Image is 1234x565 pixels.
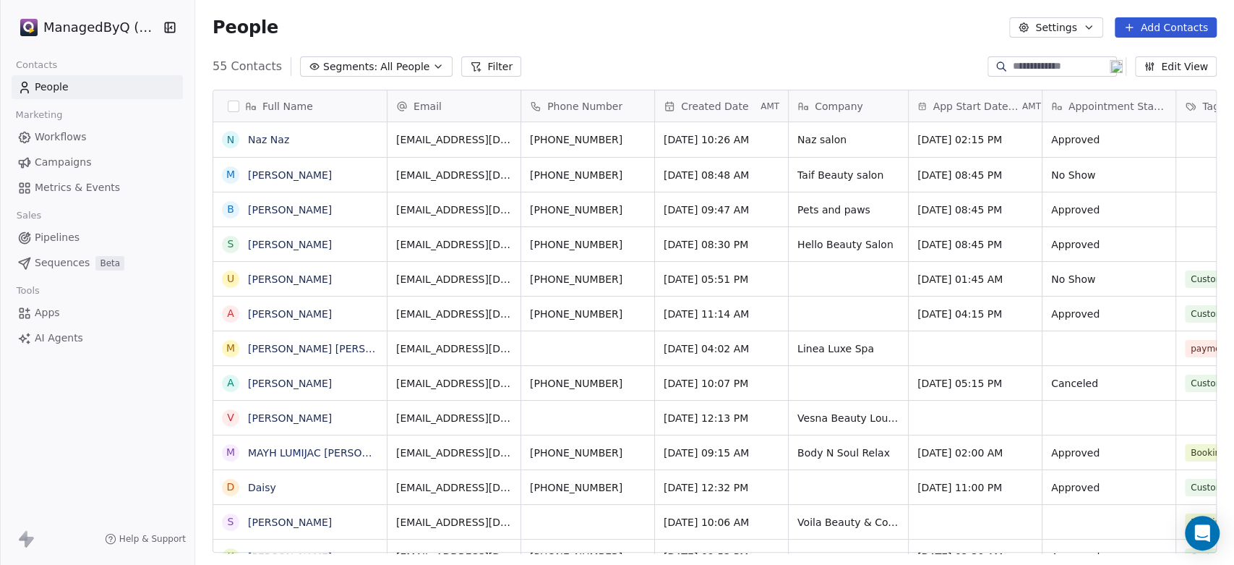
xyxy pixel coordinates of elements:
span: Apps [35,305,60,320]
div: Phone Number [521,90,654,122]
span: Taif Beauty salon [797,168,899,182]
span: [EMAIL_ADDRESS][DOMAIN_NAME] [396,341,512,356]
span: ManagedByQ (FZE) [43,18,159,37]
a: [PERSON_NAME] [248,517,332,528]
span: [DATE] 02:00 AM [917,446,1033,460]
div: Appointment Status [1042,90,1175,122]
span: [DATE] 09:53 PM [664,550,779,564]
a: Workflows [12,125,183,149]
div: M [226,445,235,460]
div: Email [387,90,520,122]
a: [PERSON_NAME] [248,169,332,181]
span: Beta [95,256,124,271]
span: [PHONE_NUMBER] [530,307,646,321]
span: Full Name [262,99,313,114]
a: [PERSON_NAME] [PERSON_NAME] [248,343,419,354]
span: [DATE] 05:15 PM [917,376,1033,391]
span: [DATE] 02:15 PM [917,132,1033,147]
span: [DATE] 02:30 AM [917,550,1033,564]
button: Edit View [1135,56,1217,77]
span: Sales [10,205,48,226]
span: Workflows [35,129,87,145]
span: [PHONE_NUMBER] [530,550,646,564]
span: [PHONE_NUMBER] [530,480,646,495]
a: [PERSON_NAME] [248,308,332,320]
span: No Show [1051,168,1167,182]
span: Tools [10,280,46,302]
span: Approved [1051,132,1167,147]
button: Settings [1009,17,1102,38]
span: No Show [1051,272,1167,286]
div: V [227,410,234,425]
span: [DATE] 11:14 AM [664,307,779,321]
div: M [226,167,235,182]
a: Campaigns [12,150,183,174]
div: S [228,237,234,252]
span: Linea Luxe Spa [797,341,899,356]
span: [DATE] 09:47 AM [664,203,779,217]
span: Phone Number [547,99,622,114]
span: Approved [1051,237,1167,252]
a: SequencesBeta [12,251,183,275]
a: [PERSON_NAME] [248,378,332,389]
span: AMT [1022,101,1041,112]
span: Approved [1051,550,1167,564]
a: MAYH LUMIJAC [PERSON_NAME] [248,447,408,459]
div: B [227,202,234,217]
div: S [228,514,234,530]
span: App Start Date Time [933,99,1019,114]
span: Voila Beauty & Co. [GEOGRAPHIC_DATA] [797,515,899,530]
span: Marketing [9,104,69,126]
span: Created Date [681,99,748,114]
span: [PHONE_NUMBER] [530,237,646,252]
div: A [227,306,234,321]
span: [PHONE_NUMBER] [530,272,646,286]
div: Full Name [213,90,387,122]
span: Segments: [323,59,377,75]
div: U [227,271,234,286]
span: Appointment Status [1068,99,1167,114]
button: Add Contacts [1115,17,1217,38]
span: [DATE] 08:45 PM [917,237,1033,252]
span: Approved [1051,307,1167,321]
span: [EMAIL_ADDRESS][DOMAIN_NAME] [396,411,512,425]
div: K [227,549,233,564]
span: [DATE] 10:26 AM [664,132,779,147]
span: [EMAIL_ADDRESS][DOMAIN_NAME] [396,132,512,147]
span: [DATE] 09:15 AM [664,446,779,460]
span: Help & Support [119,533,186,545]
span: Approved [1051,446,1167,460]
span: Hello Beauty Salon [797,237,899,252]
span: Approved [1051,203,1167,217]
a: [PERSON_NAME] [248,551,332,563]
span: [EMAIL_ADDRESS][DOMAIN_NAME] [396,446,512,460]
button: Filter [461,56,521,77]
span: Campaigns [35,155,91,170]
span: [DATE] 10:06 AM [664,515,779,530]
img: 19.png [1110,60,1123,73]
button: ManagedByQ (FZE) [17,15,154,40]
span: [PHONE_NUMBER] [530,446,646,460]
div: App Start Date TimeAMT [909,90,1042,122]
span: Tags [1202,99,1225,114]
span: Canceled [1051,376,1167,391]
span: [PHONE_NUMBER] [530,203,646,217]
span: Contacts [9,54,64,76]
span: [DATE] 08:30 PM [664,237,779,252]
span: [PHONE_NUMBER] [530,168,646,182]
span: Naz salon [797,132,899,147]
span: Metrics & Events [35,180,120,195]
span: [DATE] 12:32 PM [664,480,779,495]
div: Open Intercom Messenger [1185,516,1220,551]
span: [EMAIL_ADDRESS][DOMAIN_NAME] [396,168,512,182]
span: Vesna Beauty Lounge [797,411,899,425]
a: Help & Support [105,533,186,545]
span: [EMAIL_ADDRESS][DOMAIN_NAME] [396,307,512,321]
a: [PERSON_NAME] [248,204,332,216]
span: [EMAIL_ADDRESS][DOMAIN_NAME] [396,480,512,495]
span: [EMAIL_ADDRESS][DOMAIN_NAME] [396,237,512,252]
span: 55 Contacts [213,58,282,75]
span: [DATE] 08:48 AM [664,168,779,182]
a: Daisy [248,482,276,493]
div: M [226,341,235,356]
